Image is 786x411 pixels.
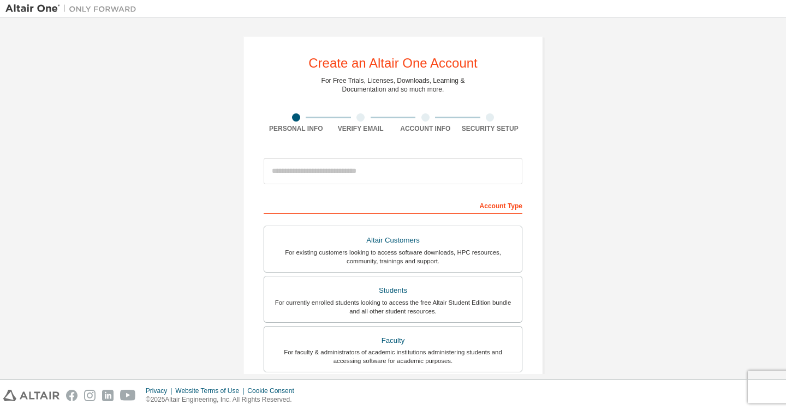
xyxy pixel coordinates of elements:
img: youtube.svg [120,390,136,401]
div: Verify Email [329,124,394,133]
img: altair_logo.svg [3,390,59,401]
div: For Free Trials, Licenses, Downloads, Learning & Documentation and so much more. [321,76,465,94]
div: Students [271,283,515,298]
div: Faculty [271,333,515,348]
div: Website Terms of Use [175,386,247,395]
div: Account Type [264,196,522,214]
div: Account Info [393,124,458,133]
div: Security Setup [458,124,523,133]
img: Altair One [5,3,142,14]
div: Privacy [146,386,175,395]
div: For currently enrolled students looking to access the free Altair Student Edition bundle and all ... [271,298,515,316]
img: facebook.svg [66,390,78,401]
div: Personal Info [264,124,329,133]
div: Cookie Consent [247,386,300,395]
img: linkedin.svg [102,390,114,401]
img: instagram.svg [84,390,96,401]
div: Create an Altair One Account [308,57,478,70]
div: For faculty & administrators of academic institutions administering students and accessing softwa... [271,348,515,365]
div: For existing customers looking to access software downloads, HPC resources, community, trainings ... [271,248,515,265]
div: Altair Customers [271,233,515,248]
p: © 2025 Altair Engineering, Inc. All Rights Reserved. [146,395,301,404]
